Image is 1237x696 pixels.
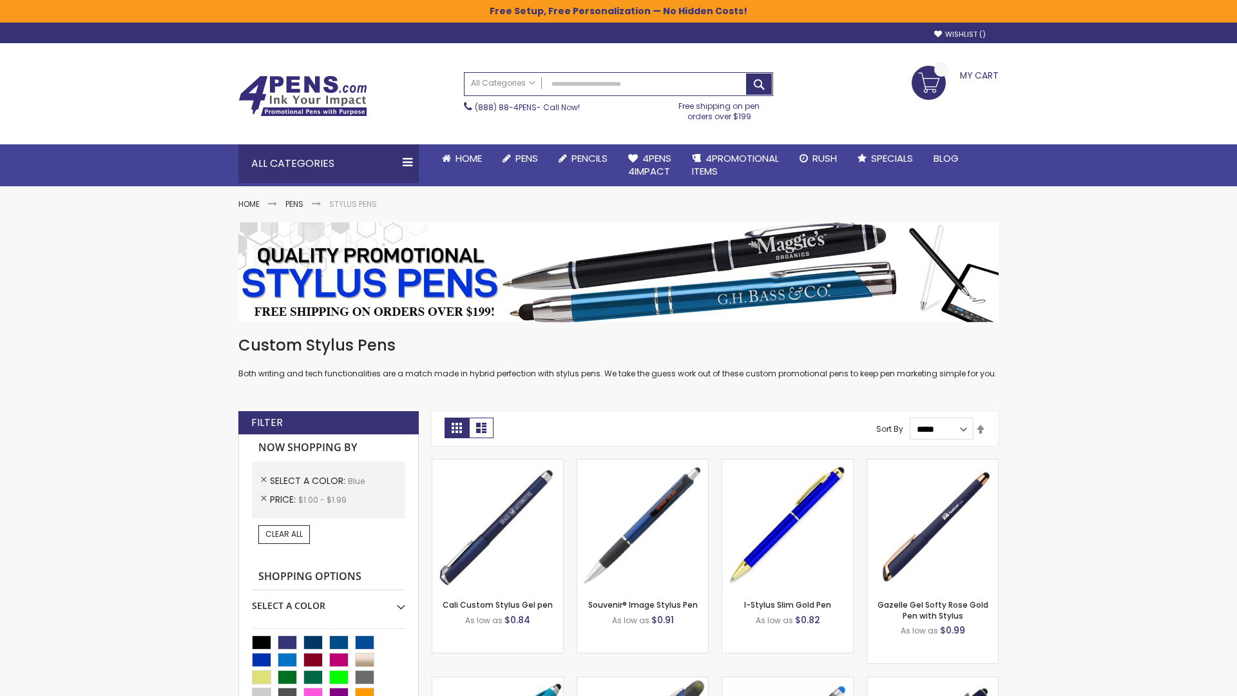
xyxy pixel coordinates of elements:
[238,198,260,209] a: Home
[465,73,542,94] a: All Categories
[618,144,682,186] a: 4Pens4impact
[692,151,779,178] span: 4PROMOTIONAL ITEMS
[722,677,853,688] a: Islander Softy Gel with Stylus - ColorJet Imprint-Blue
[877,599,988,621] a: Gazelle Gel Softy Rose Gold Pen with Stylus
[238,335,999,380] div: Both writing and tech functionalities are a match made in hybrid perfection with stylus pens. We ...
[238,144,419,183] div: All Categories
[252,434,405,461] strong: Now Shopping by
[492,144,548,173] a: Pens
[504,614,530,626] span: $0.84
[548,144,618,173] a: Pencils
[471,78,535,88] span: All Categories
[847,144,923,173] a: Specials
[923,144,969,173] a: Blog
[812,151,837,165] span: Rush
[443,599,553,610] a: Cali Custom Stylus Gel pen
[722,459,853,590] img: I-Stylus Slim Gold-Blue
[238,335,999,356] h1: Custom Stylus Pens
[465,615,503,626] span: As low as
[270,493,298,506] span: Price
[270,474,348,487] span: Select A Color
[251,416,283,430] strong: Filter
[682,144,789,186] a: 4PROMOTIONALITEMS
[934,151,959,165] span: Blog
[432,459,563,470] a: Cali Custom Stylus Gel pen-Blue
[722,459,853,470] a: I-Stylus Slim Gold-Blue
[628,151,671,178] span: 4Pens 4impact
[238,222,999,322] img: Stylus Pens
[867,459,998,590] img: Gazelle Gel Softy Rose Gold Pen with Stylus-Blue
[432,144,492,173] a: Home
[577,459,708,590] img: Souvenir® Image Stylus Pen-Blue
[329,198,377,209] strong: Stylus Pens
[258,525,310,543] a: Clear All
[789,144,847,173] a: Rush
[515,151,538,165] span: Pens
[238,75,367,117] img: 4Pens Custom Pens and Promotional Products
[795,614,820,626] span: $0.82
[756,615,793,626] span: As low as
[252,563,405,591] strong: Shopping Options
[651,614,674,626] span: $0.91
[577,677,708,688] a: Souvenir® Jalan Highlighter Stylus Pen Combo-Blue
[867,459,998,470] a: Gazelle Gel Softy Rose Gold Pen with Stylus-Blue
[348,476,365,487] span: Blue
[475,102,537,113] a: (888) 88-4PENS
[612,615,649,626] span: As low as
[298,494,347,505] span: $1.00 - $1.99
[285,198,303,209] a: Pens
[901,625,938,636] span: As low as
[432,677,563,688] a: Neon Stylus Highlighter-Pen Combo-Blue
[876,423,903,434] label: Sort By
[588,599,698,610] a: Souvenir® Image Stylus Pen
[475,102,580,113] span: - Call Now!
[744,599,831,610] a: I-Stylus Slim Gold Pen
[871,151,913,165] span: Specials
[265,528,303,539] span: Clear All
[940,624,965,637] span: $0.99
[577,459,708,470] a: Souvenir® Image Stylus Pen-Blue
[666,96,774,122] div: Free shipping on pen orders over $199
[432,459,563,590] img: Cali Custom Stylus Gel pen-Blue
[455,151,482,165] span: Home
[571,151,608,165] span: Pencils
[867,677,998,688] a: Custom Soft Touch® Metal Pens with Stylus-Blue
[445,418,469,438] strong: Grid
[252,590,405,612] div: Select A Color
[934,30,986,39] a: Wishlist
